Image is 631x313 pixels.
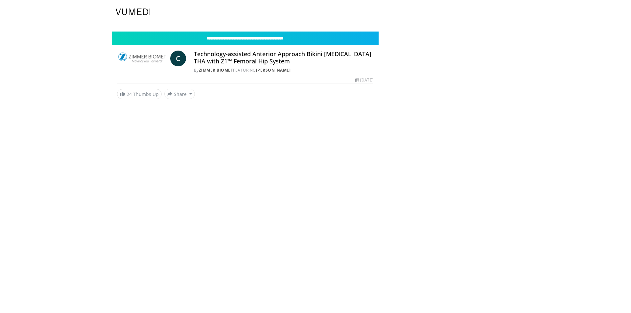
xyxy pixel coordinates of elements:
[117,51,168,66] img: Zimmer Biomet
[355,77,373,83] div: [DATE]
[170,51,186,66] a: C
[164,89,195,99] button: Share
[194,51,373,65] h4: Technology-assisted Anterior Approach Bikini [MEDICAL_DATA] THA with Z1™ Femoral Hip System
[194,67,373,73] div: By FEATURING
[199,67,233,73] a: Zimmer Biomet
[127,91,132,97] span: 24
[256,67,291,73] a: [PERSON_NAME]
[116,9,151,15] img: VuMedi Logo
[117,89,162,99] a: 24 Thumbs Up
